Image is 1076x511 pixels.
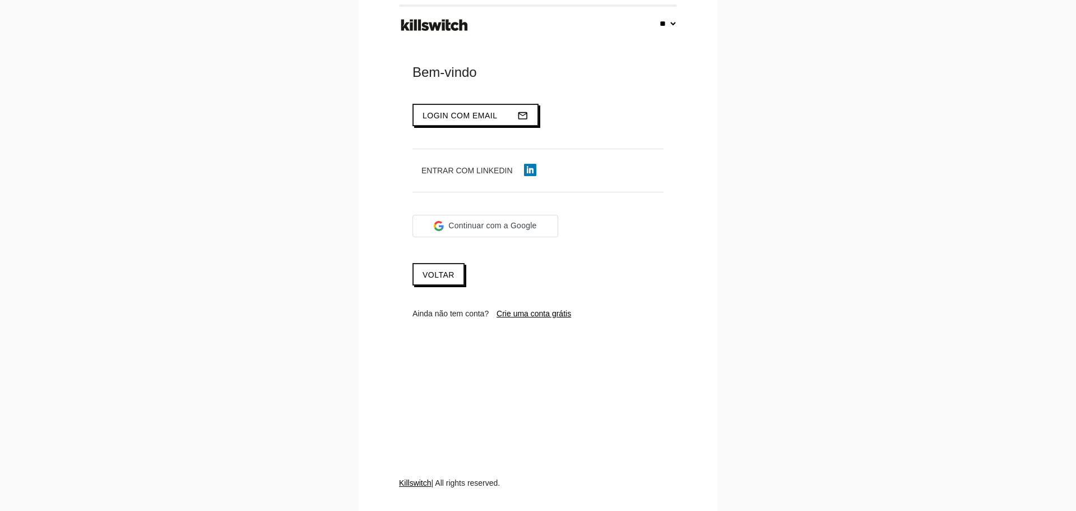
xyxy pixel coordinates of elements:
[412,63,664,81] div: Bem-vindo
[421,166,513,175] span: Entrar com LinkedIn
[412,309,489,318] span: Ainda não tem conta?
[524,164,536,176] img: linkedin-icon.png
[412,104,539,126] button: Login com emailmail_outline
[399,478,432,487] a: Killswitch
[497,309,571,318] a: Crie uma conta grátis
[412,263,465,286] a: Voltar
[423,111,498,120] span: Login com email
[412,215,558,237] div: Continuar com a Google
[399,477,677,511] div: | All rights reserved.
[448,220,536,232] span: Continuar com a Google
[412,160,545,181] button: Entrar com LinkedIn
[398,15,470,35] img: ks-logo-black-footer.png
[517,105,528,126] i: mail_outline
